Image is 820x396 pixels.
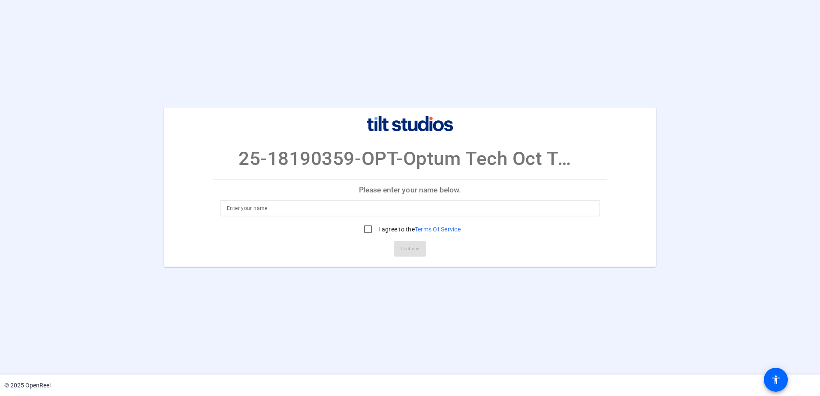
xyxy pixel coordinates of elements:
[238,144,582,173] p: 25-18190359-OPT-Optum Tech Oct Town Hall r2
[4,381,51,390] div: © 2025 OpenReel
[227,203,593,213] input: Enter your name
[377,225,461,234] label: I agree to the
[213,180,607,200] p: Please enter your name below.
[367,116,453,132] img: company-logo
[771,375,781,385] mat-icon: accessibility
[415,226,461,233] a: Terms Of Service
